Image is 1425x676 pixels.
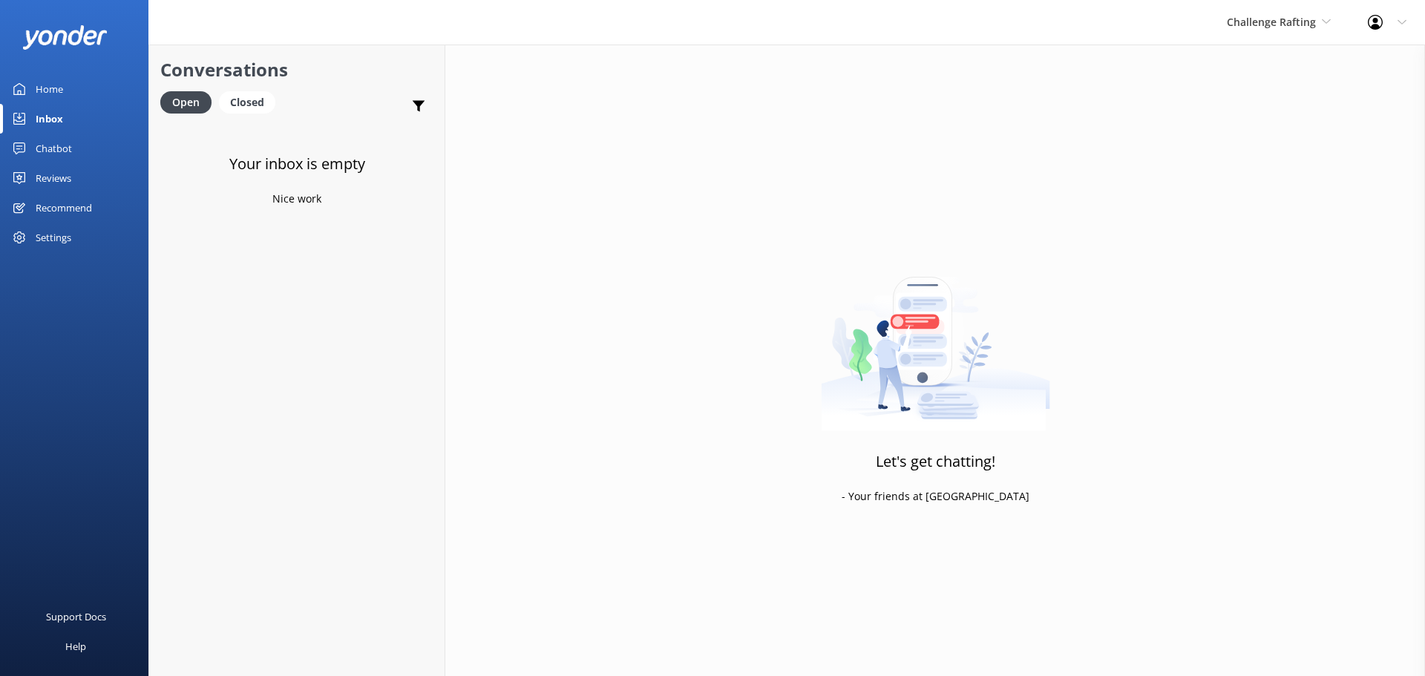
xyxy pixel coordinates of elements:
[36,134,72,163] div: Chatbot
[36,74,63,104] div: Home
[65,631,86,661] div: Help
[36,223,71,252] div: Settings
[160,91,212,114] div: Open
[272,191,321,207] p: Nice work
[229,152,365,176] h3: Your inbox is empty
[46,602,106,631] div: Support Docs
[36,163,71,193] div: Reviews
[22,25,108,50] img: yonder-white-logo.png
[160,56,433,84] h2: Conversations
[219,93,283,110] a: Closed
[842,488,1029,505] p: - Your friends at [GEOGRAPHIC_DATA]
[821,246,1050,431] img: artwork of a man stealing a conversation from at giant smartphone
[160,93,219,110] a: Open
[36,193,92,223] div: Recommend
[876,450,995,473] h3: Let's get chatting!
[36,104,63,134] div: Inbox
[1227,15,1316,29] span: Challenge Rafting
[219,91,275,114] div: Closed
